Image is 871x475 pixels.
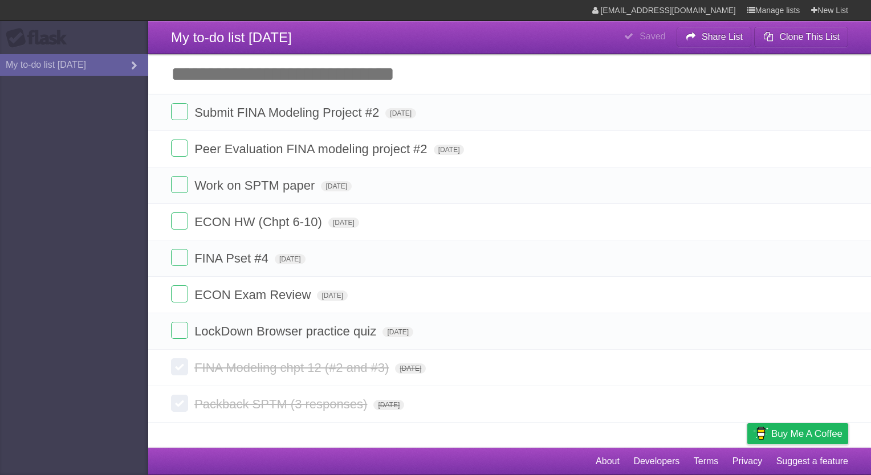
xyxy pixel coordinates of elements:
[171,395,188,412] label: Done
[171,249,188,266] label: Done
[171,285,188,302] label: Done
[776,451,848,472] a: Suggest a feature
[694,451,719,472] a: Terms
[779,32,840,42] b: Clone This List
[747,423,848,444] a: Buy me a coffee
[171,212,188,230] label: Done
[171,322,188,339] label: Done
[328,218,359,228] span: [DATE]
[754,27,848,47] button: Clone This List
[171,358,188,375] label: Done
[194,288,314,302] span: ECON Exam Review
[194,397,370,411] span: Packback SPTM (3 responses)
[596,451,620,472] a: About
[382,327,413,337] span: [DATE]
[321,181,352,191] span: [DATE]
[317,290,348,301] span: [DATE]
[633,451,679,472] a: Developers
[732,451,762,472] a: Privacy
[194,324,379,338] span: LockDown Browser practice quiz
[677,27,752,47] button: Share List
[171,140,188,157] label: Done
[194,251,271,265] span: FINA Pset #4
[171,103,188,120] label: Done
[385,108,416,118] span: [DATE]
[171,176,188,193] label: Done
[275,254,306,264] span: [DATE]
[194,215,325,229] span: ECON HW (Chpt 6-10)
[194,142,430,156] span: Peer Evaluation FINA modeling project #2
[640,31,665,41] b: Saved
[702,32,743,42] b: Share List
[373,400,404,410] span: [DATE]
[434,145,465,155] span: [DATE]
[194,178,318,193] span: Work on SPTM paper
[395,363,426,374] span: [DATE]
[194,361,392,375] span: FINA Modeling chpt 12 (#2 and #3)
[753,424,768,443] img: Buy me a coffee
[6,28,74,48] div: Flask
[771,424,842,444] span: Buy me a coffee
[194,105,382,120] span: Submit FINA Modeling Project #2
[171,30,292,45] span: My to-do list [DATE]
